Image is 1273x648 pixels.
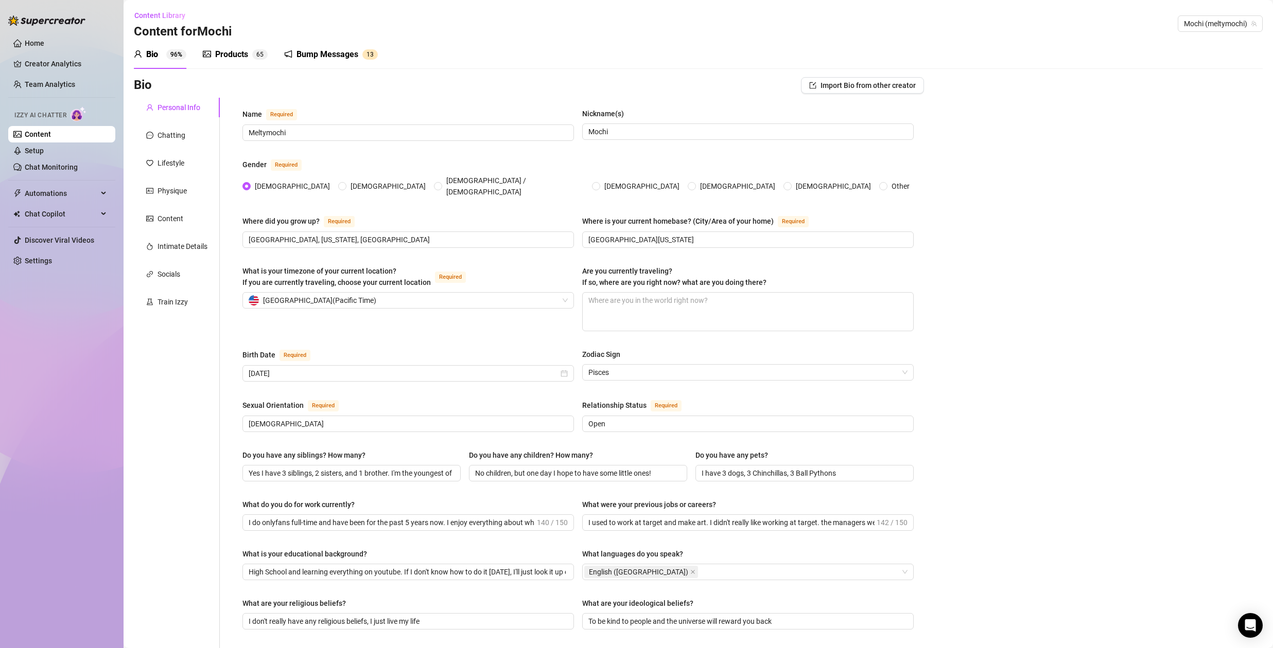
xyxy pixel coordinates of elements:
[25,39,44,47] a: Home
[821,81,916,89] span: Import Bio from other creator
[242,158,313,171] label: Gender
[134,50,142,58] span: user
[1238,613,1263,638] div: Open Intercom Messenger
[158,130,185,141] div: Chatting
[13,189,22,197] span: thunderbolt
[146,132,153,139] span: message
[25,130,51,138] a: Content
[475,467,679,479] input: Do you have any children? How many?
[158,157,184,169] div: Lifestyle
[158,296,188,308] div: Train Izzy
[651,400,682,411] span: Required
[588,365,908,380] span: Pisces
[271,159,302,171] span: Required
[242,159,267,170] div: Gender
[242,548,374,560] label: What is your educational background?
[242,349,322,361] label: Birth Date
[25,147,44,155] a: Setup
[146,298,153,305] span: experiment
[582,499,716,510] div: What were your previous jobs or careers?
[308,400,339,411] span: Required
[242,267,431,286] span: What is your timezone of your current location? If you are currently traveling, choose your curre...
[249,418,566,429] input: Sexual Orientation
[242,400,304,411] div: Sexual Orientation
[435,272,466,283] span: Required
[370,51,374,58] span: 3
[582,215,774,227] div: Where is your current homebase? (City/Area of your home)
[158,185,187,196] div: Physique
[25,206,98,222] span: Chat Copilot
[582,108,631,119] label: Nickname(s)
[25,185,98,202] span: Automations
[696,181,779,192] span: [DEMOGRAPHIC_DATA]
[242,499,362,510] label: What do you do for work currently?
[25,257,52,265] a: Settings
[1184,16,1257,31] span: Mochi (meltymochi)
[8,15,85,26] img: logo-BBDzfeDw.svg
[25,236,94,244] a: Discover Viral Videos
[14,111,66,120] span: Izzy AI Chatter
[1251,21,1257,27] span: team
[134,11,185,20] span: Content Library
[249,517,535,528] input: What do you do for work currently?
[242,399,350,411] label: Sexual Orientation
[690,569,695,574] span: close
[801,77,924,94] button: Import Bio from other creator
[249,616,566,627] input: What are your religious beliefs?
[134,7,194,24] button: Content Library
[588,126,905,137] input: Nickname(s)
[588,616,905,627] input: What are your ideological beliefs?
[695,449,775,461] label: Do you have any pets?
[242,598,353,609] label: What are your religious beliefs?
[362,49,378,60] sup: 13
[582,548,683,560] div: What languages do you speak?
[702,467,905,479] input: Do you have any pets?
[242,349,275,361] div: Birth Date
[442,175,588,197] span: [DEMOGRAPHIC_DATA] / [DEMOGRAPHIC_DATA]
[146,215,153,222] span: picture
[158,241,207,252] div: Intimate Details
[367,51,370,58] span: 1
[252,49,268,60] sup: 65
[584,566,698,578] span: English (US)
[582,548,690,560] label: What languages do you speak?
[256,51,260,58] span: 6
[242,109,262,120] div: Name
[249,127,566,138] input: Name
[589,566,688,578] span: English ([GEOGRAPHIC_DATA])
[242,215,320,227] div: Where did you grow up?
[582,400,647,411] div: Relationship Status
[346,181,430,192] span: [DEMOGRAPHIC_DATA]
[251,181,334,192] span: [DEMOGRAPHIC_DATA]
[146,187,153,194] span: idcard
[809,82,816,89] span: import
[249,368,559,379] input: Birth Date
[469,449,600,461] label: Do you have any children? How many?
[25,163,78,171] a: Chat Monitoring
[469,449,593,461] div: Do you have any children? How many?
[134,24,232,40] h3: Content for Mochi
[582,349,627,360] label: Zodiac Sign
[582,267,766,286] span: Are you currently traveling? If so, where are you right now? what are you doing there?
[166,49,186,60] sup: 96%
[887,181,914,192] span: Other
[158,213,183,224] div: Content
[588,234,905,245] input: Where is your current homebase? (City/Area of your home)
[242,215,366,227] label: Where did you grow up?
[280,350,310,361] span: Required
[249,467,452,479] input: Do you have any siblings? How many?
[242,449,373,461] label: Do you have any siblings? How many?
[249,234,566,245] input: Where did you grow up?
[242,598,346,609] div: What are your religious beliefs?
[260,51,264,58] span: 5
[249,566,566,578] input: What is your educational background?
[71,106,86,121] img: AI Chatter
[695,449,768,461] div: Do you have any pets?
[146,243,153,250] span: fire
[537,517,568,528] span: 140 / 150
[582,108,624,119] div: Nickname(s)
[146,159,153,167] span: heart
[600,181,684,192] span: [DEMOGRAPHIC_DATA]
[324,216,355,227] span: Required
[249,295,259,305] img: us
